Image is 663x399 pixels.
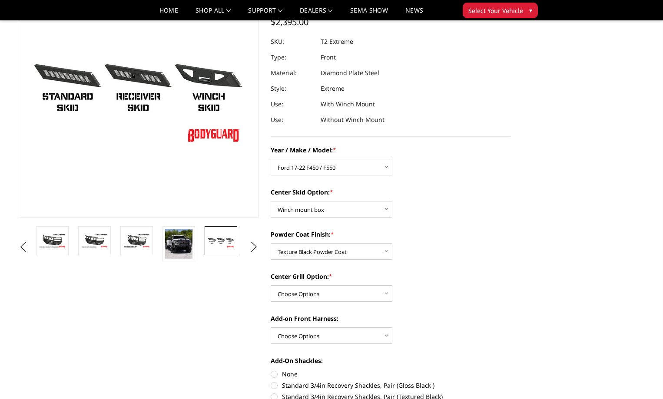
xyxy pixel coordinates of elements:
img: T2 Series - Extreme Front Bumper (receiver or winch) [123,233,150,248]
label: Powder Coat Finish: [271,230,511,239]
label: Add-On Shackles: [271,356,511,365]
iframe: Chat Widget [620,357,663,399]
dt: Type: [271,49,314,65]
dt: Use: [271,112,314,128]
img: T2 Series - Extreme Front Bumper (receiver or winch) [81,233,108,248]
img: T2 Series - Extreme Front Bumper (receiver or winch) [207,233,235,248]
dt: Style: [271,81,314,96]
img: T2 Series - Extreme Front Bumper (receiver or winch) [39,233,66,248]
a: Support [248,7,282,20]
button: Select Your Vehicle [463,3,538,18]
label: Center Grill Option: [271,272,511,281]
label: Standard 3/4in Recovery Shackles, Pair (Gloss Black ) [271,381,511,390]
a: Dealers [300,7,333,20]
dd: Without Winch Mount [321,112,385,128]
span: Select Your Vehicle [468,6,523,15]
dt: SKU: [271,34,314,49]
label: None [271,369,511,379]
dt: Use: [271,96,314,112]
button: Next [248,241,261,254]
a: Home [159,7,178,20]
label: Year / Make / Model: [271,145,511,155]
dd: Extreme [321,81,345,96]
a: shop all [196,7,231,20]
button: Previous [17,241,30,254]
dd: With Winch Mount [321,96,375,112]
a: News [405,7,423,20]
dd: Diamond Plate Steel [321,65,379,81]
span: $2,395.00 [271,16,308,28]
span: ▾ [529,6,532,15]
dd: T2 Extreme [321,34,353,49]
dd: Front [321,49,336,65]
img: T2 Series - Extreme Front Bumper (receiver or winch) [165,229,192,259]
label: Center Skid Option: [271,188,511,197]
a: SEMA Show [350,7,388,20]
label: Add-on Front Harness: [271,314,511,323]
dt: Material: [271,65,314,81]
